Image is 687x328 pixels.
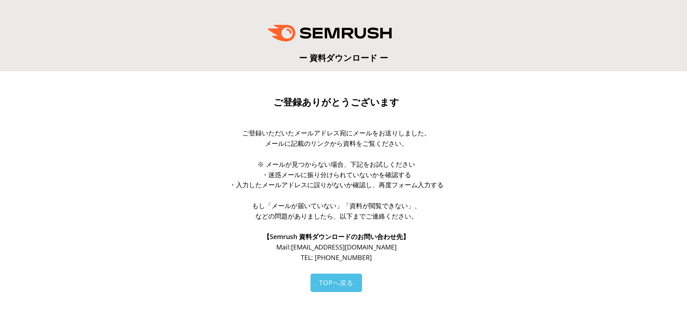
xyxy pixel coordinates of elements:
[242,129,431,137] span: ご登録いただいたメールアドレス宛にメールをお送りしました。
[263,232,409,241] span: 【Semrush 資料ダウンロードのお問い合わせ先】
[265,139,408,148] span: メールに記載のリンクから資料をご覧ください。
[229,180,444,189] span: ・入力したメールアドレスに誤りがないか確認し、再度フォーム入力する
[311,274,362,292] a: TOPへ戻る
[276,243,397,251] span: Mail: [EMAIL_ADDRESS][DOMAIN_NAME]
[299,52,388,63] span: ー 資料ダウンロード ー
[319,278,353,287] span: TOPへ戻る
[255,212,418,220] span: などの問題がありましたら、以下までご連絡ください。
[252,201,421,210] span: もし「メールが届いていない」「資料が閲覧できない」、
[257,160,415,169] span: ※ メールが見つからない場合、下記をお試しください
[301,253,372,262] span: TEL: [PHONE_NUMBER]
[262,170,411,179] span: ・迷惑メールに振り分けられていないかを確認する
[273,97,399,108] span: ご登録ありがとうございます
